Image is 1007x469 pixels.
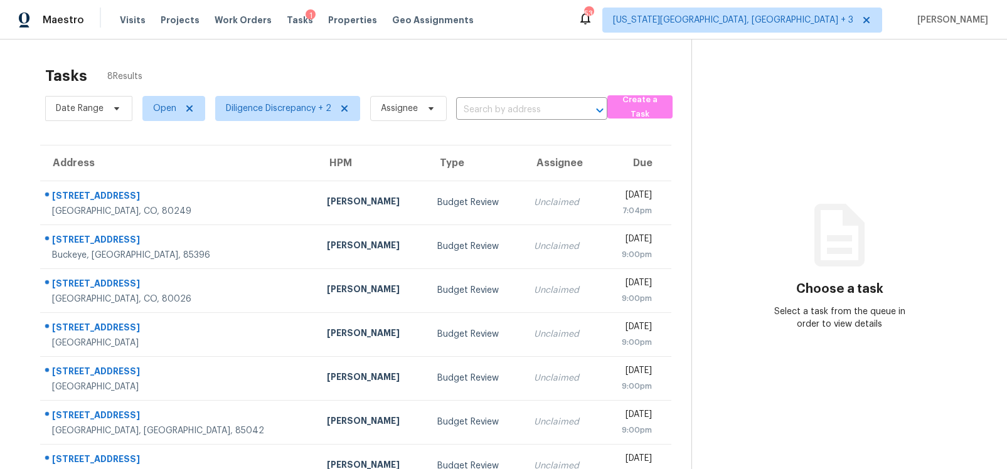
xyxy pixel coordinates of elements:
button: Create a Task [607,95,673,119]
div: 53 [584,8,593,20]
div: Unclaimed [534,416,591,428]
span: Diligence Discrepancy + 2 [226,102,331,115]
span: 8 Results [107,70,142,83]
div: [DATE] [611,408,652,424]
div: [STREET_ADDRESS] [52,409,307,424]
span: Date Range [56,102,104,115]
div: Unclaimed [534,328,591,340]
div: [PERSON_NAME] [327,283,417,298]
div: 9:00pm [611,380,652,393]
div: [PERSON_NAME] [327,414,417,430]
div: [GEOGRAPHIC_DATA], [GEOGRAPHIC_DATA], 85042 [52,424,307,437]
div: [DATE] [611,364,652,380]
div: [PERSON_NAME] [327,327,417,342]
th: Assignee [524,145,601,181]
div: Budget Review [437,328,514,340]
div: [DATE] [611,320,652,336]
div: [GEOGRAPHIC_DATA] [52,381,307,393]
div: [GEOGRAPHIC_DATA], CO, 80026 [52,293,307,305]
span: Tasks [287,16,313,24]
span: Assignee [381,102,418,115]
div: Unclaimed [534,372,591,384]
div: [GEOGRAPHIC_DATA], CO, 80249 [52,205,307,218]
span: Create a Task [614,93,666,122]
th: Due [601,145,671,181]
div: 9:00pm [611,336,652,349]
div: [GEOGRAPHIC_DATA] [52,337,307,349]
div: 9:00pm [611,292,652,305]
div: Budget Review [437,416,514,428]
span: Open [153,102,176,115]
div: [STREET_ADDRESS] [52,233,307,249]
div: 9:00pm [611,424,652,436]
input: Search by address [456,100,572,120]
span: [US_STATE][GEOGRAPHIC_DATA], [GEOGRAPHIC_DATA] + 3 [613,14,853,26]
span: Maestro [43,14,84,26]
div: [STREET_ADDRESS] [52,321,307,337]
button: Open [591,102,609,119]
div: 1 [306,9,316,22]
div: 7:04pm [611,204,652,217]
div: [PERSON_NAME] [327,239,417,255]
div: [PERSON_NAME] [327,195,417,211]
div: [PERSON_NAME] [327,371,417,386]
div: [DATE] [611,189,652,204]
div: 9:00pm [611,248,652,261]
div: Budget Review [437,284,514,297]
th: HPM [317,145,427,181]
span: Properties [328,14,377,26]
div: Budget Review [437,240,514,253]
h3: Choose a task [796,283,883,295]
div: [STREET_ADDRESS] [52,365,307,381]
div: Buckeye, [GEOGRAPHIC_DATA], 85396 [52,249,307,261]
div: Budget Review [437,196,514,209]
span: Work Orders [215,14,272,26]
span: Geo Assignments [392,14,474,26]
div: Select a task from the queue in order to view details [766,305,914,330]
div: Unclaimed [534,240,591,253]
div: Unclaimed [534,284,591,297]
h2: Tasks [45,70,87,82]
div: Budget Review [437,372,514,384]
th: Address [40,145,317,181]
th: Type [427,145,524,181]
div: [STREET_ADDRESS] [52,277,307,293]
span: Projects [161,14,200,26]
div: [DATE] [611,452,652,468]
span: [PERSON_NAME] [912,14,988,26]
div: [DATE] [611,233,652,248]
div: Unclaimed [534,196,591,209]
div: [STREET_ADDRESS] [52,189,307,205]
span: Visits [120,14,146,26]
div: [STREET_ADDRESS] [52,453,307,468]
div: [DATE] [611,277,652,292]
